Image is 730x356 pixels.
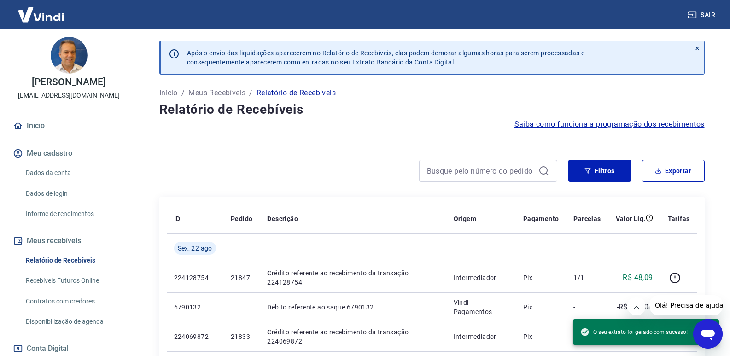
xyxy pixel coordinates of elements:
p: Débito referente ao saque 6790132 [267,303,438,312]
p: Tarifas [668,214,690,223]
img: Vindi [11,0,71,29]
p: Descrição [267,214,298,223]
a: Relatório de Recebíveis [22,251,127,270]
p: Pedido [231,214,252,223]
p: [PERSON_NAME] [32,77,105,87]
p: Parcelas [573,214,601,223]
img: 7e1ecb7b-0245-4c62-890a-4b6c5128be74.jpeg [51,37,88,74]
a: Meus Recebíveis [188,88,245,99]
button: Meus recebíveis [11,231,127,251]
p: - [573,303,601,312]
button: Sair [686,6,719,23]
span: Sex, 22 ago [178,244,212,253]
p: 6790132 [174,303,216,312]
p: 21847 [231,273,252,282]
h4: Relatório de Recebíveis [159,100,705,119]
a: Informe de rendimentos [22,204,127,223]
p: 1/1 [573,273,601,282]
a: Início [11,116,127,136]
p: Relatório de Recebíveis [257,88,336,99]
p: Pagamento [523,214,559,223]
p: Intermediador [454,273,508,282]
p: Pix [523,303,559,312]
a: Saiba como funciona a programação dos recebimentos [514,119,705,130]
p: Vindi Pagamentos [454,298,508,316]
p: Crédito referente ao recebimento da transação 224069872 [267,327,438,346]
a: Dados da conta [22,163,127,182]
p: R$ 48,09 [623,272,653,283]
p: Intermediador [454,332,508,341]
p: Valor Líq. [616,214,646,223]
a: Recebíveis Futuros Online [22,271,127,290]
p: Pix [523,332,559,341]
a: Disponibilização de agenda [22,312,127,331]
button: Meu cadastro [11,143,127,163]
a: Contratos com credores [22,292,127,311]
p: Após o envio das liquidações aparecerem no Relatório de Recebíveis, elas podem demorar algumas ho... [187,48,585,67]
span: Olá! Precisa de ajuda? [6,6,77,14]
iframe: Fechar mensagem [627,297,646,315]
span: O seu extrato foi gerado com sucesso! [580,327,688,337]
p: / [181,88,185,99]
input: Busque pelo número do pedido [427,164,535,178]
p: Origem [454,214,476,223]
button: Exportar [642,160,705,182]
iframe: Mensagem da empresa [649,295,723,315]
p: Pix [523,273,559,282]
p: / [249,88,252,99]
p: ID [174,214,181,223]
p: 224128754 [174,273,216,282]
p: Crédito referente ao recebimento da transação 224128754 [267,268,438,287]
p: -R$ 545,04 [617,302,653,313]
a: Início [159,88,178,99]
p: 224069872 [174,332,216,341]
p: 21833 [231,332,252,341]
a: Dados de login [22,184,127,203]
button: Filtros [568,160,631,182]
iframe: Botão para abrir a janela de mensagens [693,319,723,349]
p: [EMAIL_ADDRESS][DOMAIN_NAME] [18,91,120,100]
